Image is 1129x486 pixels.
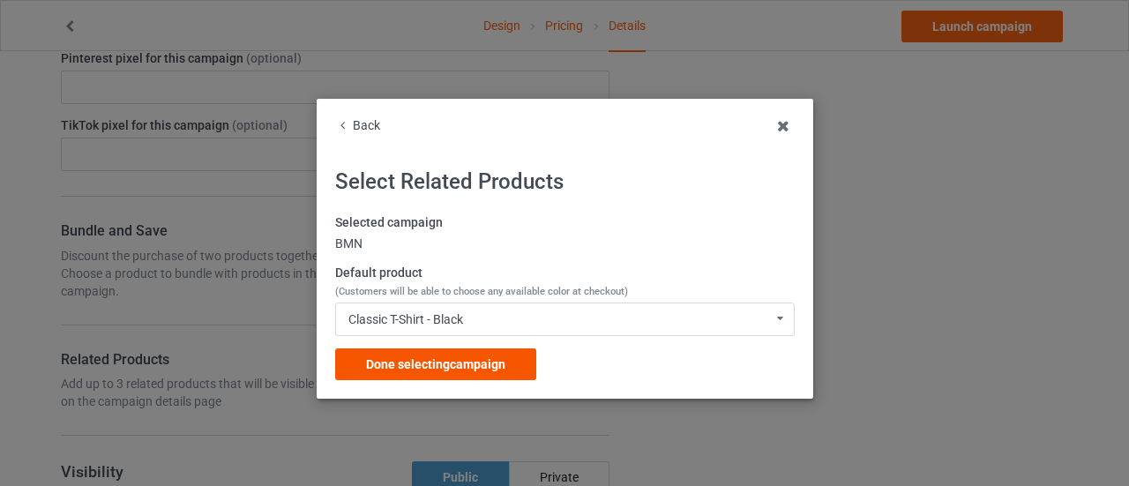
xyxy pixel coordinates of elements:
div: Back [335,117,795,135]
div: BMN [335,236,795,253]
span: (Customers will be able to choose any available color at checkout) [335,286,628,297]
label: Default product [335,265,795,299]
span: Done selecting campaign [366,357,505,371]
div: Classic T-Shirt - Black [348,313,463,325]
h2: Select Related Products [335,168,795,196]
label: Selected campaign [335,214,795,232]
